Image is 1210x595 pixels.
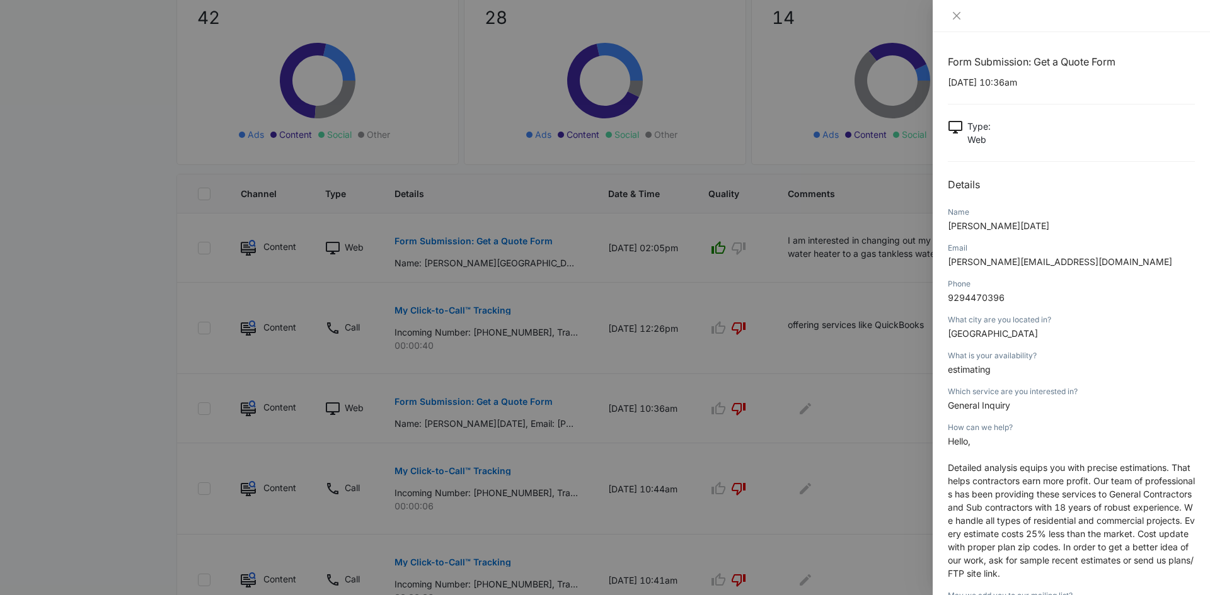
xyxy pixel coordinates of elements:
[948,292,1005,303] span: 9294470396
[948,364,991,375] span: estimating
[948,386,1195,397] div: Which service are you interested in?
[948,220,1049,231] span: [PERSON_NAME][DATE]
[948,76,1195,89] p: [DATE] 10:36am
[948,256,1172,267] span: [PERSON_NAME][EMAIL_ADDRESS][DOMAIN_NAME]
[967,120,991,133] p: Type :
[948,328,1038,339] span: [GEOGRAPHIC_DATA]
[948,436,971,446] span: Hello,
[967,133,991,146] p: Web
[952,11,962,21] span: close
[948,177,1195,192] h2: Details
[948,242,1195,254] div: Email
[948,54,1195,69] h1: Form Submission: Get a Quote Form
[948,10,965,21] button: Close
[948,207,1195,218] div: Name
[948,314,1195,326] div: What city are you located in?
[948,400,1010,411] span: General Inquiry
[948,278,1195,290] div: Phone
[948,422,1195,433] div: How can we help?
[948,350,1195,361] div: What is your availability?
[948,462,1195,579] span: Detailed analysis equips you with precise estimations. That helps contractors earn more profit. O...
